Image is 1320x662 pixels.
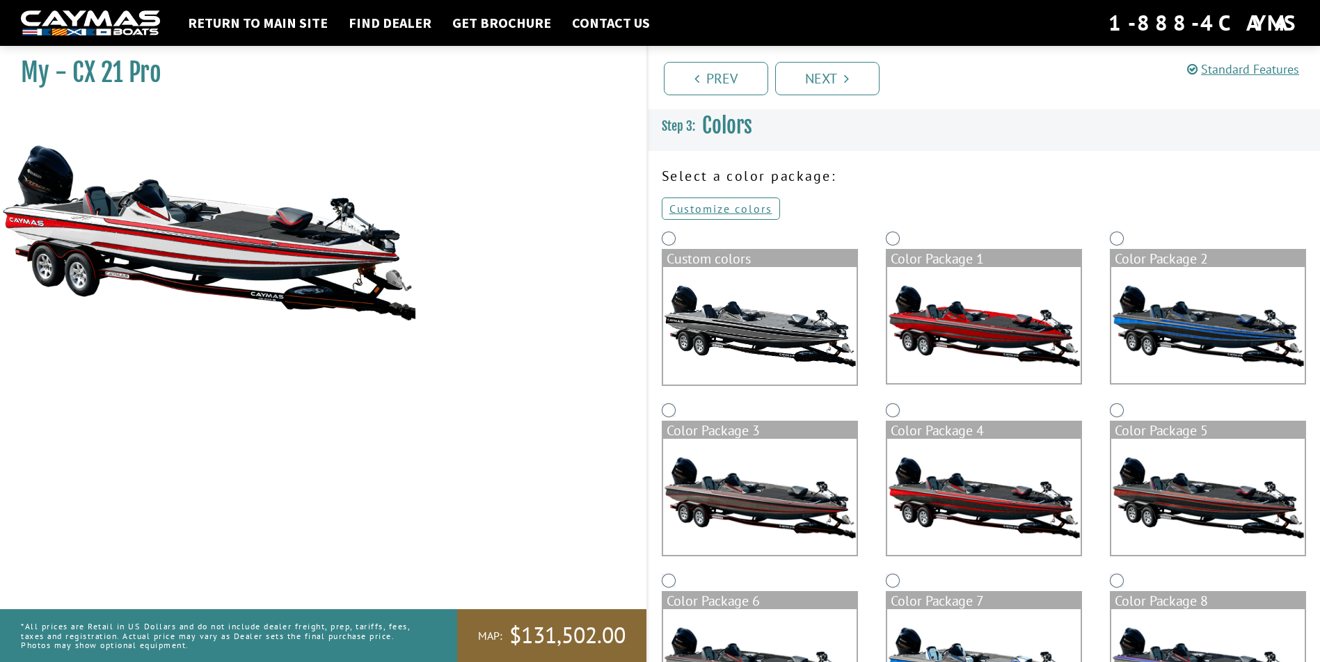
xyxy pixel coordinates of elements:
[887,250,1081,267] div: Color Package 1
[663,422,857,439] div: Color Package 3
[181,14,335,32] a: Return to main site
[663,267,857,385] img: cx-Base-Layer.png
[445,14,558,32] a: Get Brochure
[663,592,857,609] div: Color Package 6
[1111,439,1305,555] img: color_package_286.png
[663,439,857,555] img: color_package_284.png
[662,165,1307,186] p: Select a color package:
[509,621,626,650] span: $131,502.00
[21,10,160,36] img: white-logo-c9c8dbefe5ff5ceceb0f0178aa75bf4bb51f6bca0971e226c86eb53dfe498488.png
[342,14,438,32] a: Find Dealer
[565,14,657,32] a: Contact Us
[887,267,1081,383] img: color_package_282.png
[1111,592,1305,609] div: Color Package 8
[662,197,780,220] a: Customize colors
[887,439,1081,555] img: color_package_285.png
[663,250,857,267] div: Custom colors
[1111,250,1305,267] div: Color Package 2
[664,62,768,95] a: Prev
[887,592,1081,609] div: Color Package 7
[887,422,1081,439] div: Color Package 4
[1108,8,1299,38] div: 1-888-4CAYMAS
[21,57,612,88] h1: My - CX 21 Pro
[457,609,646,662] a: MAP:$131,502.00
[478,629,502,643] span: MAP:
[1187,61,1299,77] a: Standard Features
[21,615,426,656] p: *All prices are Retail in US Dollars and do not include dealer freight, prep, tariffs, fees, taxe...
[1111,267,1305,383] img: color_package_283.png
[1111,422,1305,439] div: Color Package 5
[775,62,880,95] a: Next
